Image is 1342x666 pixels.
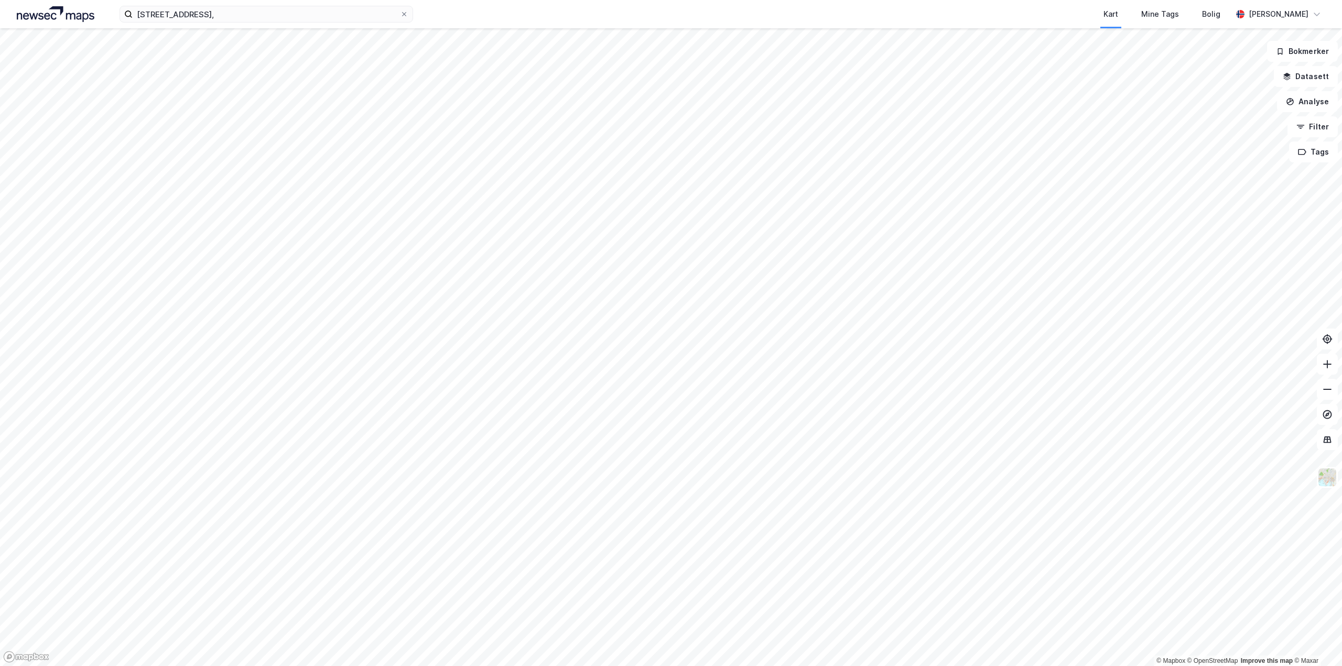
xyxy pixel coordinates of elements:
button: Bokmerker [1267,41,1338,62]
div: Bolig [1202,8,1220,20]
button: Filter [1287,116,1338,137]
a: OpenStreetMap [1187,657,1238,664]
a: Mapbox homepage [3,651,49,663]
a: Mapbox [1156,657,1185,664]
button: Analyse [1277,91,1338,112]
div: Mine Tags [1141,8,1179,20]
div: [PERSON_NAME] [1249,8,1308,20]
iframe: Chat Widget [1290,616,1342,666]
a: Improve this map [1241,657,1293,664]
input: Søk på adresse, matrikkel, gårdeiere, leietakere eller personer [133,6,400,22]
img: Z [1317,467,1337,487]
button: Tags [1289,141,1338,162]
img: logo.a4113a55bc3d86da70a041830d287a7e.svg [17,6,94,22]
button: Datasett [1274,66,1338,87]
div: Kart [1103,8,1118,20]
